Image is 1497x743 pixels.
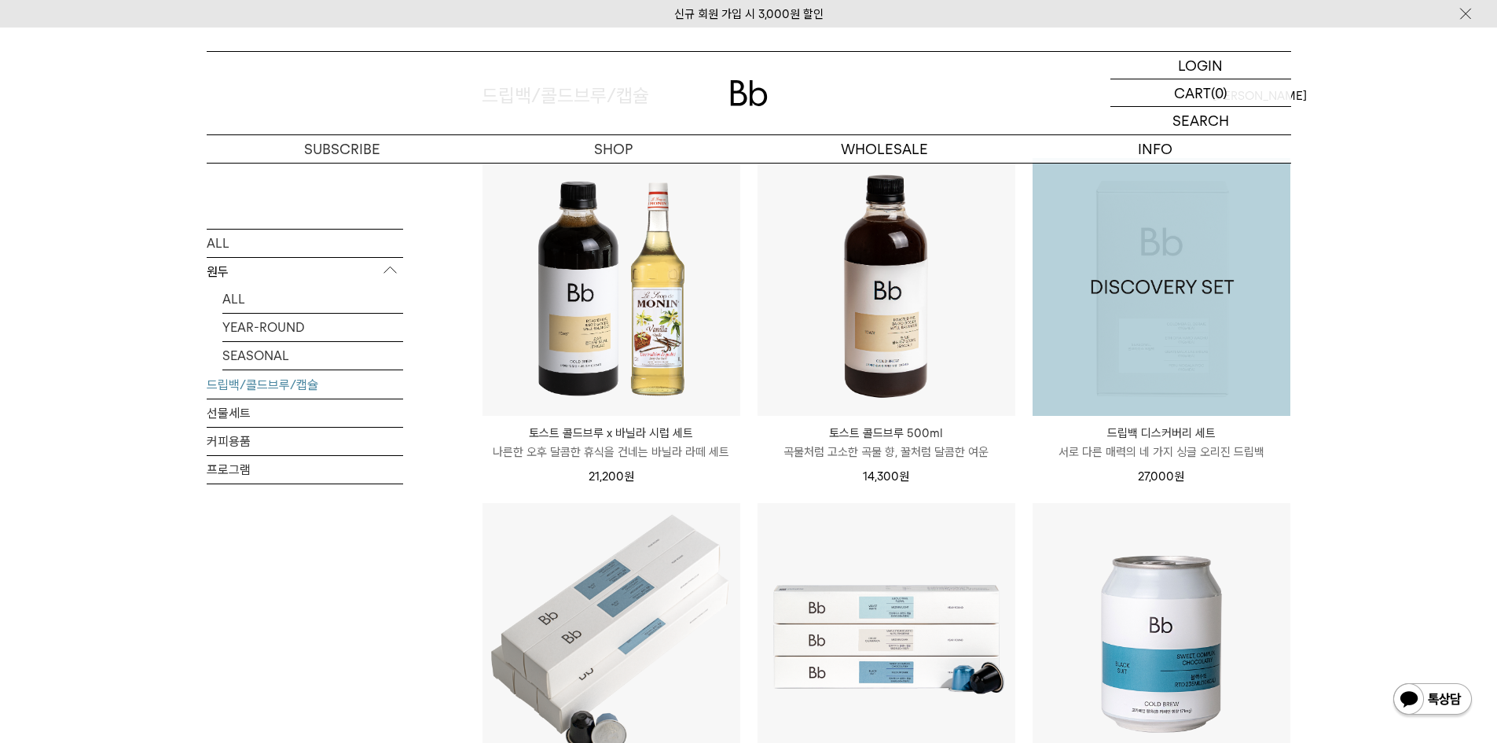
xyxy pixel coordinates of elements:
img: 로고 [730,80,768,106]
a: ALL [207,229,403,256]
span: 14,300 [863,469,909,484]
a: 드립백 디스커버리 세트 [1033,158,1290,416]
p: LOGIN [1178,52,1223,79]
p: (0) [1211,79,1227,106]
a: 토스트 콜드브루 500ml 곡물처럼 고소한 곡물 향, 꿀처럼 달콤한 여운 [758,424,1015,462]
a: LOGIN [1110,52,1291,79]
a: 선물세트 [207,399,403,426]
p: 원두 [207,257,403,285]
a: 신규 회원 가입 시 3,000원 할인 [674,7,824,21]
img: 토스트 콜드브루 500ml [758,158,1015,416]
span: 원 [899,469,909,484]
a: YEAR-ROUND [222,313,403,340]
a: 드립백 디스커버리 세트 서로 다른 매력의 네 가지 싱글 오리진 드립백 [1033,424,1290,462]
p: INFO [1020,135,1291,163]
a: SEASONAL [222,341,403,369]
span: 원 [1174,469,1184,484]
span: 원 [624,469,634,484]
p: 토스트 콜드브루 500ml [758,424,1015,443]
a: 프로그램 [207,455,403,483]
span: 27,000 [1138,469,1184,484]
a: ALL [222,285,403,312]
p: SEARCH [1172,107,1229,134]
p: WHOLESALE [749,135,1020,163]
a: 드립백/콜드브루/캡슐 [207,370,403,398]
a: 토스트 콜드브루 x 바닐라 시럽 세트 나른한 오후 달콤한 휴식을 건네는 바닐라 라떼 세트 [482,424,740,462]
img: 1000001174_add2_035.jpg [1033,158,1290,416]
p: 토스트 콜드브루 x 바닐라 시럽 세트 [482,424,740,443]
p: CART [1174,79,1211,106]
p: 서로 다른 매력의 네 가지 싱글 오리진 드립백 [1033,443,1290,462]
a: SUBSCRIBE [207,135,478,163]
img: 토스트 콜드브루 x 바닐라 시럽 세트 [482,158,740,416]
a: SHOP [478,135,749,163]
p: 드립백 디스커버리 세트 [1033,424,1290,443]
img: 카카오톡 채널 1:1 채팅 버튼 [1392,682,1473,719]
a: 커피용품 [207,427,403,454]
a: CART (0) [1110,79,1291,107]
p: 곡물처럼 고소한 곡물 향, 꿀처럼 달콤한 여운 [758,443,1015,462]
p: 나른한 오후 달콤한 휴식을 건네는 바닐라 라떼 세트 [482,443,740,462]
span: 21,200 [589,469,634,484]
